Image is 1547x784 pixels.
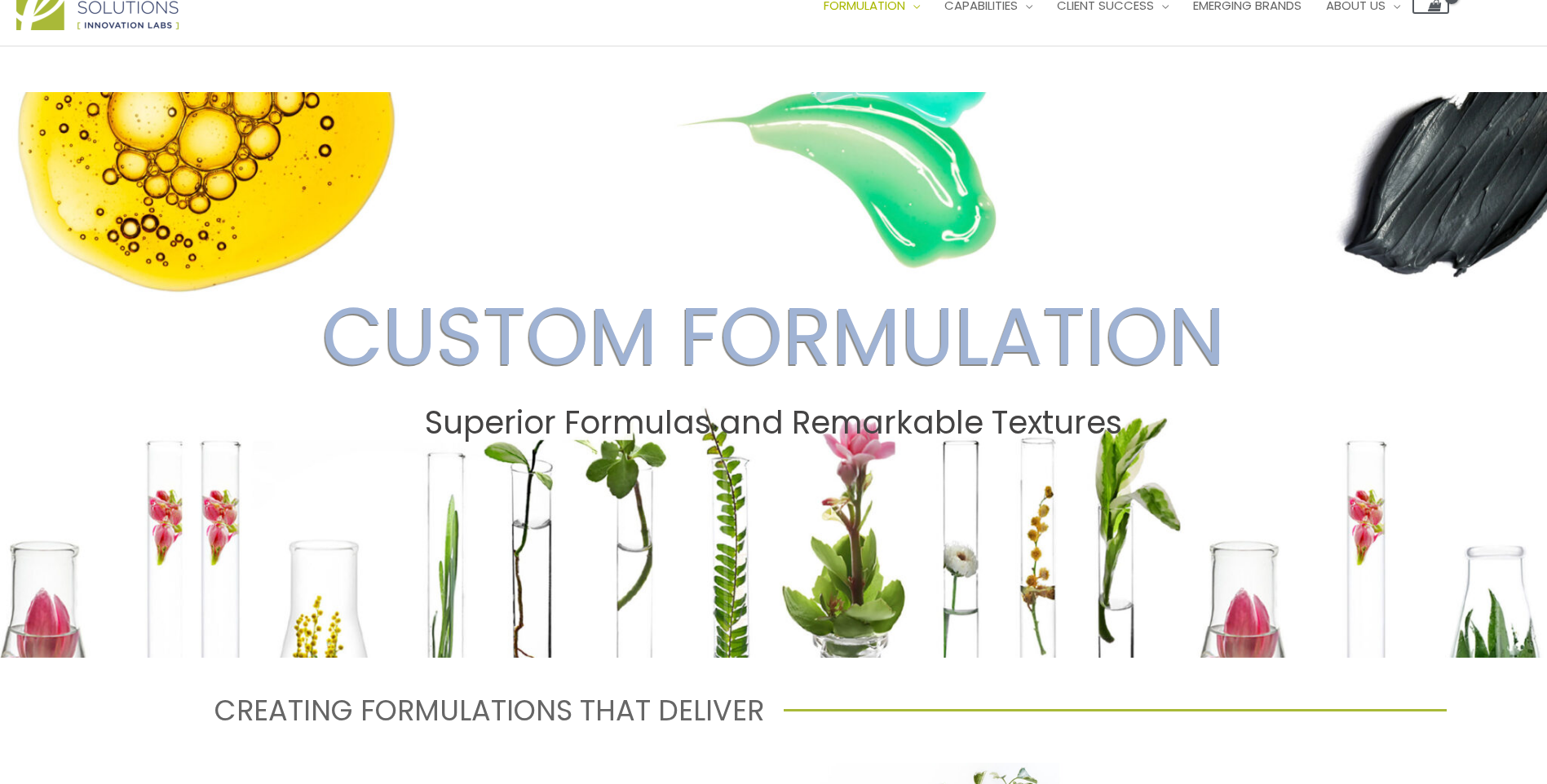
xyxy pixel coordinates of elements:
h2: Superior Formulas and Remarkable Textures [15,404,1532,442]
h2: CUSTOM FORMULATION [15,288,1532,385]
h1: CREATING FORMULATIONS THAT DELIVER [100,690,763,730]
